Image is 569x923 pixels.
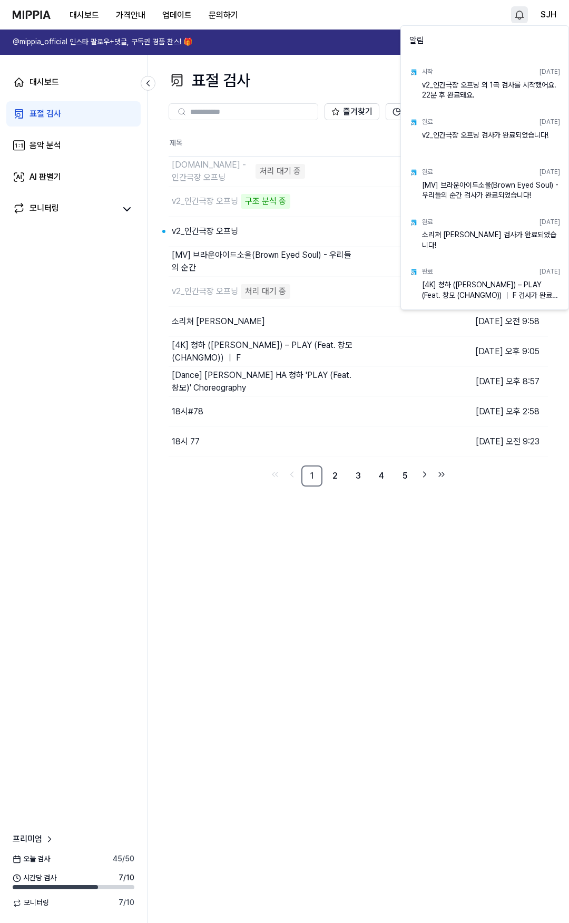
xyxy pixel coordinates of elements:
div: [DATE] [539,168,560,177]
div: [DATE] [539,218,560,227]
img: test result icon [409,218,418,227]
div: 알림 [403,28,566,57]
img: test result icon [409,118,418,127]
div: [MV] 브라운아이드소울(Brown Eyed Soul) - 우리들의 순간 검사가 완료되었습니다! [422,180,560,201]
div: [4K] 청하 ([PERSON_NAME]) – PLAY (Feat. 창모 (CHANGMO)) ｜ F 검사가 완료되었습니다! [422,280,560,301]
div: 완료 [422,168,433,177]
div: 완료 [422,118,433,127]
div: v2_인간극장 오프닝 외 1곡 검사를 시작했어요. 22분 후 완료돼요. [422,80,560,101]
div: v2_인간극장 오프닝 검사가 완료되었습니다! [422,130,560,151]
div: [DATE] [539,118,560,127]
div: [DATE] [539,67,560,76]
div: 소리쳐 [PERSON_NAME] 검사가 완료되었습니다! [422,230,560,251]
div: 완료 [422,267,433,276]
img: test result icon [409,68,418,76]
img: test result icon [409,168,418,177]
img: test result icon [409,268,418,276]
div: [DATE] [539,267,560,276]
div: 완료 [422,218,433,227]
div: 시작 [422,67,433,76]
